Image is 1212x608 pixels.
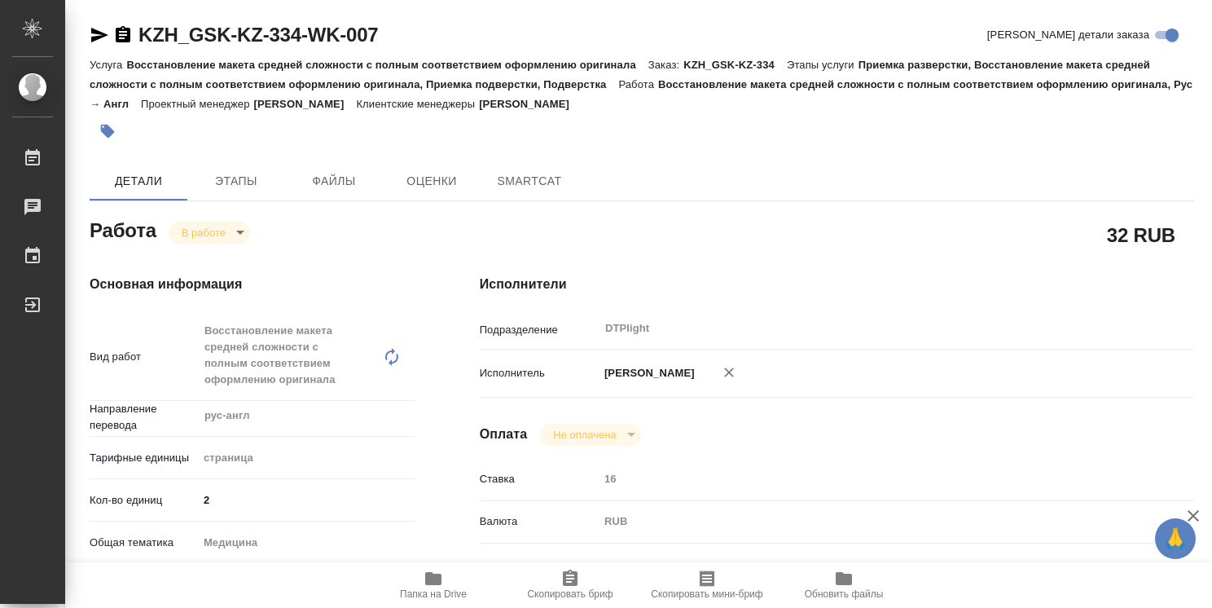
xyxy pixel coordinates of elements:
input: ✎ Введи что-нибудь [198,488,415,512]
h2: 32 RUB [1107,221,1175,249]
h4: Основная информация [90,275,415,294]
p: Общая тематика [90,535,198,551]
p: KZH_GSK-KZ-334 [683,59,787,71]
button: В работе [177,226,231,240]
p: Вид работ [90,349,198,365]
div: страница [198,444,415,472]
span: Скопировать бриф [527,588,613,600]
div: В работе [169,222,250,244]
span: Оценки [393,171,471,192]
p: Клиентские менеджеры [356,98,479,110]
p: [PERSON_NAME] [254,98,357,110]
button: 🙏 [1155,518,1196,559]
p: Услуга [90,59,126,71]
p: Исполнитель [480,365,599,381]
p: Подразделение [480,322,599,338]
span: SmartCat [490,171,569,192]
span: 🙏 [1161,522,1189,556]
p: Тарифные единицы [90,450,198,466]
h4: Исполнители [480,275,1194,294]
div: Медицина [198,529,415,557]
p: Восстановление макета средней сложности с полным соответствием оформлению оригинала [126,59,648,71]
span: [PERSON_NAME] детали заказа [987,27,1149,43]
div: RUB [599,508,1135,535]
button: Скопировать бриф [502,562,639,608]
h2: Работа [90,214,156,244]
p: Направление перевода [90,401,198,434]
span: Файлы [295,171,373,192]
span: Скопировать мини-бриф [651,588,762,600]
button: Скопировать ссылку [113,25,133,45]
button: Скопировать мини-бриф [639,562,775,608]
p: Кол-во единиц [90,492,198,509]
p: [PERSON_NAME] [599,365,695,381]
p: Этапы услуги [787,59,858,71]
h4: Оплата [480,425,528,444]
p: Валюта [480,513,599,530]
span: Этапы [197,171,275,192]
span: Обновить файлы [805,588,884,600]
button: Папка на Drive [365,562,502,608]
input: Пустое поле [599,467,1135,491]
a: KZH_GSK-KZ-334-WK-007 [138,24,379,46]
button: Удалить исполнителя [711,355,747,390]
p: Проектный менеджер [141,98,253,110]
p: [PERSON_NAME] [479,98,582,110]
button: Добавить тэг [90,113,125,149]
button: Обновить файлы [775,562,912,608]
button: Не оплачена [548,428,621,442]
div: В работе [540,424,640,446]
p: Заказ: [648,59,683,71]
p: Ставка [480,471,599,487]
button: Скопировать ссылку для ЯМессенджера [90,25,109,45]
p: Работа [618,78,658,90]
span: Детали [99,171,178,192]
span: Папка на Drive [400,588,467,600]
